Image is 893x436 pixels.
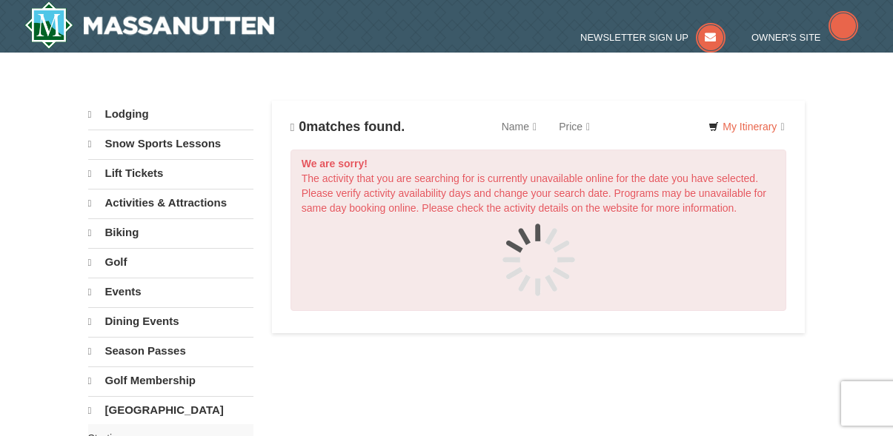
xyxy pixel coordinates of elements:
a: Activities & Attractions [88,189,253,217]
a: [GEOGRAPHIC_DATA] [88,396,253,424]
a: Season Passes [88,337,253,365]
div: The activity that you are searching for is currently unavailable online for the date you have sel... [291,150,787,311]
a: My Itinerary [699,115,794,138]
a: Lodging [88,101,253,128]
img: spinner.gif [502,223,576,297]
a: Dining Events [88,307,253,335]
a: Price [548,112,601,141]
a: Name [491,112,548,141]
a: Biking [88,218,253,246]
a: Golf [88,248,253,276]
a: Newsletter Sign Up [580,32,726,43]
img: Massanutten Resort Logo [24,1,275,49]
a: Snow Sports Lessons [88,130,253,158]
span: Owner's Site [751,32,821,43]
strong: We are sorry! [302,158,368,170]
a: Golf Membership [88,366,253,395]
span: Newsletter Sign Up [580,32,688,43]
a: Events [88,278,253,306]
a: Owner's Site [751,32,858,43]
a: Lift Tickets [88,159,253,187]
a: Massanutten Resort [24,1,275,49]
